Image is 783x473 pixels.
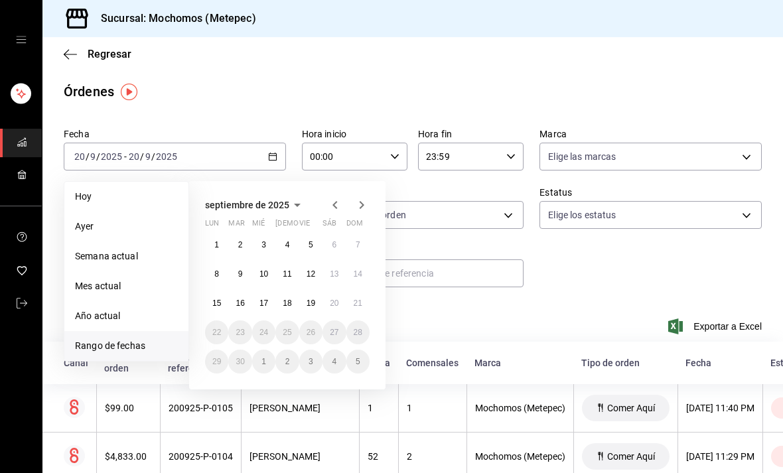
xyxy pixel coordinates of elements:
span: Elige las marcas [548,150,616,163]
input: ---- [100,151,123,162]
button: 22 de septiembre de 2025 [205,320,228,344]
div: [PERSON_NAME] [249,403,351,413]
button: 13 de septiembre de 2025 [322,262,346,286]
abbr: 4 de septiembre de 2025 [285,240,290,249]
input: -- [90,151,96,162]
span: Hoy [75,190,178,204]
button: septiembre de 2025 [205,197,305,213]
div: 52 [368,451,390,462]
button: 6 de septiembre de 2025 [322,233,346,257]
span: / [140,151,144,162]
div: $99.00 [105,403,152,413]
button: 20 de septiembre de 2025 [322,291,346,315]
abbr: 20 de septiembre de 2025 [330,299,338,308]
span: / [96,151,100,162]
abbr: 28 de septiembre de 2025 [354,328,362,337]
abbr: 12 de septiembre de 2025 [307,269,315,279]
div: Comensales [406,358,459,368]
div: 200925-P-0105 [169,403,233,413]
div: Mochomos (Metepec) [475,403,565,413]
label: Estatus [539,188,762,197]
button: 8 de septiembre de 2025 [205,262,228,286]
div: Mochomos (Metepec) [475,451,565,462]
button: 21 de septiembre de 2025 [346,291,370,315]
button: 30 de septiembre de 2025 [228,350,251,373]
abbr: 18 de septiembre de 2025 [283,299,291,308]
abbr: jueves [275,219,354,233]
span: - [124,151,127,162]
div: 1 [407,403,459,413]
button: 29 de septiembre de 2025 [205,350,228,373]
span: / [86,151,90,162]
abbr: 13 de septiembre de 2025 [330,269,338,279]
div: Número de referencia [168,352,233,373]
button: Regresar [64,48,131,60]
span: Regresar [88,48,131,60]
button: 9 de septiembre de 2025 [228,262,251,286]
div: 1 [368,403,390,413]
div: [PERSON_NAME] [249,451,351,462]
abbr: 16 de septiembre de 2025 [236,299,244,308]
button: 2 de octubre de 2025 [275,350,299,373]
span: septiembre de 2025 [205,200,289,210]
button: 4 de octubre de 2025 [322,350,346,373]
div: [DATE] 11:40 PM [686,403,754,413]
div: 2 [407,451,459,462]
abbr: 8 de septiembre de 2025 [214,269,219,279]
abbr: 9 de septiembre de 2025 [238,269,243,279]
abbr: 26 de septiembre de 2025 [307,328,315,337]
button: 26 de septiembre de 2025 [299,320,322,344]
button: 27 de septiembre de 2025 [322,320,346,344]
button: 17 de septiembre de 2025 [252,291,275,315]
button: open drawer [16,34,27,45]
abbr: lunes [205,219,219,233]
abbr: 30 de septiembre de 2025 [236,357,244,366]
abbr: 3 de septiembre de 2025 [261,240,266,249]
div: $4,833.00 [105,451,152,462]
abbr: 3 de octubre de 2025 [309,357,313,366]
abbr: 23 de septiembre de 2025 [236,328,244,337]
abbr: 4 de octubre de 2025 [332,357,336,366]
button: 3 de octubre de 2025 [299,350,322,373]
abbr: 11 de septiembre de 2025 [283,269,291,279]
button: 19 de septiembre de 2025 [299,291,322,315]
span: Rango de fechas [75,339,178,353]
abbr: 2 de octubre de 2025 [285,357,290,366]
abbr: 15 de septiembre de 2025 [212,299,221,308]
input: Buscar no. de referencia [332,260,524,287]
div: Órdenes [64,82,114,101]
abbr: 21 de septiembre de 2025 [354,299,362,308]
button: 5 de octubre de 2025 [346,350,370,373]
abbr: 1 de septiembre de 2025 [214,240,219,249]
abbr: martes [228,219,244,233]
button: 2 de septiembre de 2025 [228,233,251,257]
abbr: 1 de octubre de 2025 [261,357,266,366]
button: 23 de septiembre de 2025 [228,320,251,344]
span: Semana actual [75,249,178,263]
label: Marca [539,129,762,139]
button: 3 de septiembre de 2025 [252,233,275,257]
button: 1 de octubre de 2025 [252,350,275,373]
abbr: 29 de septiembre de 2025 [212,357,221,366]
abbr: 5 de septiembre de 2025 [309,240,313,249]
abbr: 7 de septiembre de 2025 [356,240,360,249]
div: Canal [64,358,88,368]
input: -- [128,151,140,162]
abbr: 27 de septiembre de 2025 [330,328,338,337]
button: Exportar a Excel [671,318,762,334]
button: 4 de septiembre de 2025 [275,233,299,257]
span: Comer Aquí [602,451,660,462]
abbr: 25 de septiembre de 2025 [283,328,291,337]
button: 16 de septiembre de 2025 [228,291,251,315]
abbr: viernes [299,219,310,233]
span: / [151,151,155,162]
button: 1 de septiembre de 2025 [205,233,228,257]
abbr: 14 de septiembre de 2025 [354,269,362,279]
span: Comer Aquí [602,403,660,413]
button: 14 de septiembre de 2025 [346,262,370,286]
button: 24 de septiembre de 2025 [252,320,275,344]
button: 12 de septiembre de 2025 [299,262,322,286]
button: 28 de septiembre de 2025 [346,320,370,344]
div: Marca [474,358,565,368]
